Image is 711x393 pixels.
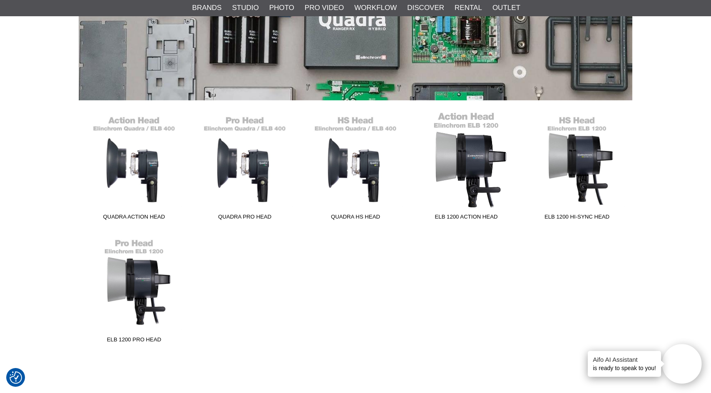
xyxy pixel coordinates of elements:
a: ELB 1200 Hi-Sync Head [522,112,632,224]
a: Photo [269,2,294,13]
button: Consent Preferences [10,370,22,385]
a: Studio [232,2,259,13]
a: Quadra Pro Head [189,112,300,224]
a: Discover [407,2,444,13]
div: is ready to speak to you! [588,351,661,377]
img: Revisit consent button [10,371,22,384]
a: Rental [455,2,482,13]
span: Quadra HS Head [300,213,411,224]
a: ELB 1200 Pro Head [79,234,189,347]
span: ELB 1200 Action Head [411,213,522,224]
a: Workflow [354,2,397,13]
span: ELB 1200 Pro Head [79,336,189,347]
a: Quadra HS Head [300,112,411,224]
a: Brands [192,2,222,13]
a: Pro Video [305,2,344,13]
span: Quadra Action Head [79,213,189,224]
h4: Aifo AI Assistant [593,355,656,364]
a: Quadra Action Head [79,112,189,224]
a: ELB 1200 Action Head [411,112,522,224]
a: Outlet [492,2,520,13]
span: Quadra Pro Head [189,213,300,224]
span: ELB 1200 Hi-Sync Head [522,213,632,224]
